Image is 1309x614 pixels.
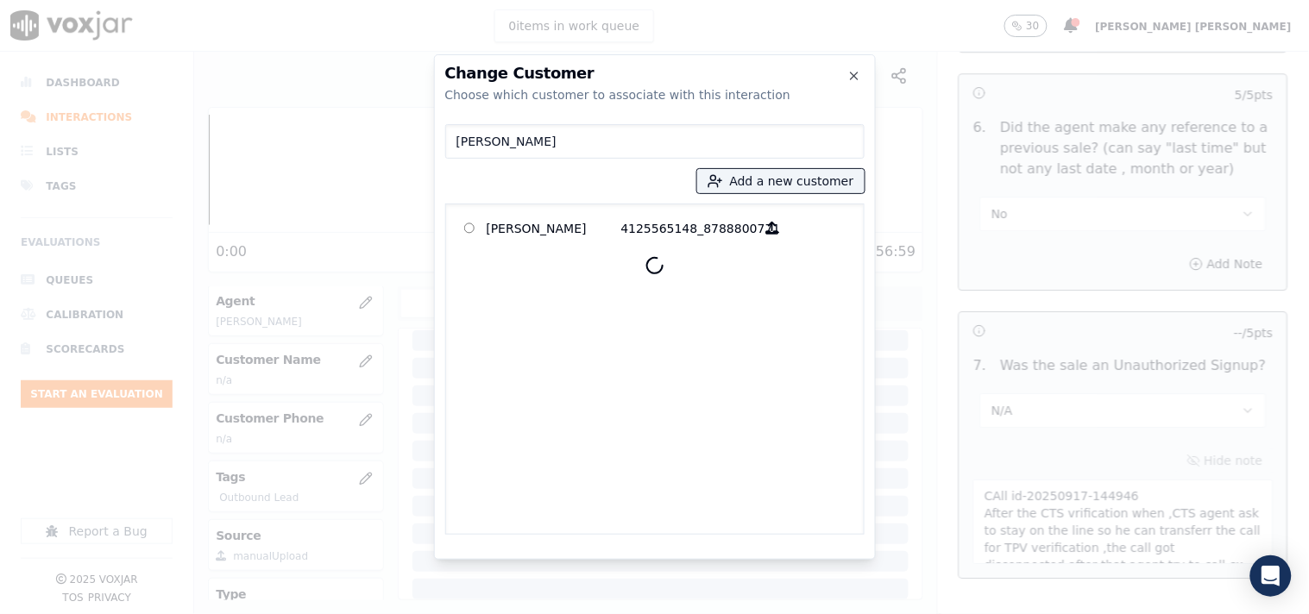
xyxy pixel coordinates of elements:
[464,222,475,234] input: [PERSON_NAME] 4125565148_8788800771
[445,86,865,103] div: Choose which customer to associate with this interaction
[1250,555,1292,597] div: Open Intercom Messenger
[487,215,621,241] p: [PERSON_NAME]
[445,66,865,81] h2: Change Customer
[756,215,790,241] button: [PERSON_NAME] 4125565148_8788800771
[621,215,756,241] p: 4125565148_8788800771
[697,169,865,193] button: Add a new customer
[445,124,865,159] input: Search Customers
